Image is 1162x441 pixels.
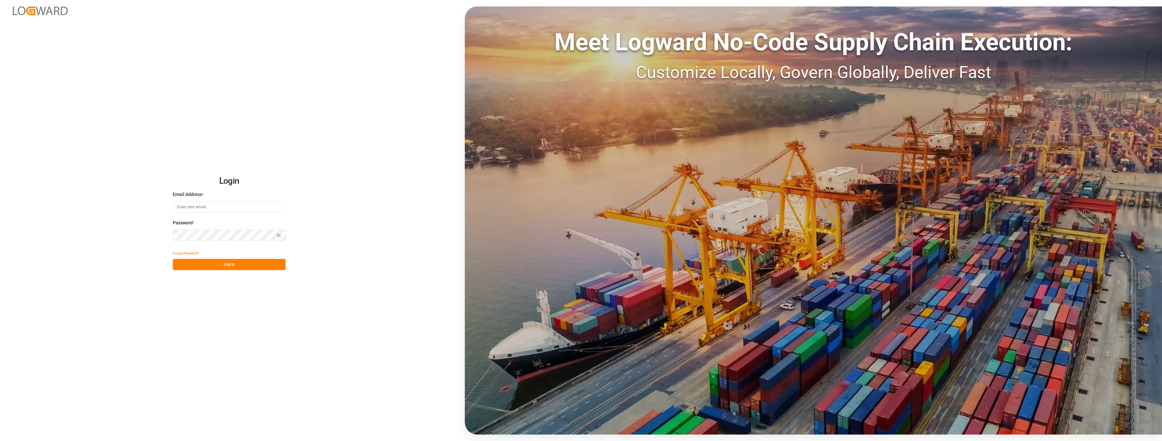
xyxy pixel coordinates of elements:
button: Forgot Password? [173,248,199,259]
button: Log In [173,259,286,270]
img: Logward_new_orange.png [13,6,68,15]
div: Customize Locally, Govern Globally, Deliver Fast [465,60,1162,85]
span: Email Address [173,191,202,198]
span: Password [173,220,193,226]
div: Meet Logward No-Code Supply Chain Execution: [465,24,1162,60]
input: Enter your email [173,201,286,213]
h2: Login [173,171,286,191]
